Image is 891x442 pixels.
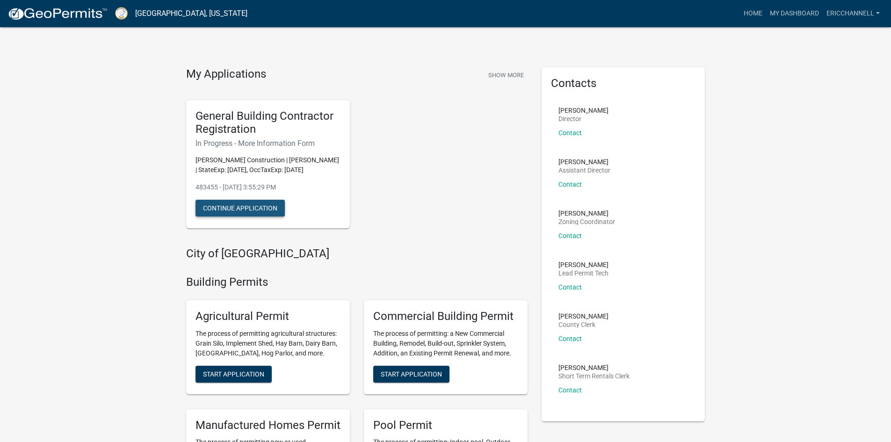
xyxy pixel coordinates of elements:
p: The process of permitting agricultural structures: Grain Silo, Implement Shed, Hay Barn, Dairy Ba... [196,329,340,358]
p: [PERSON_NAME] [558,159,610,165]
span: Start Application [381,370,442,377]
p: [PERSON_NAME] [558,313,608,319]
h4: Building Permits [186,275,528,289]
p: [PERSON_NAME] [558,210,615,217]
a: My Dashboard [766,5,823,22]
p: Zoning Coordinator [558,218,615,225]
a: Home [740,5,766,22]
h5: General Building Contractor Registration [196,109,340,137]
p: County Clerk [558,321,608,328]
h5: Contacts [551,77,696,90]
p: Director [558,116,608,122]
button: Show More [485,67,528,83]
button: Continue Application [196,200,285,217]
a: [GEOGRAPHIC_DATA], [US_STATE] [135,6,247,22]
h5: Manufactured Homes Permit [196,419,340,432]
a: Contact [558,129,582,137]
p: [PERSON_NAME] [558,364,630,371]
h5: Agricultural Permit [196,310,340,323]
a: EricChannell [823,5,884,22]
a: Contact [558,283,582,291]
h4: My Applications [186,67,266,81]
p: Lead Permit Tech [558,270,608,276]
a: Contact [558,181,582,188]
p: The process of permitting: a New Commercial Building, Remodel, Build-out, Sprinkler System, Addit... [373,329,518,358]
p: 483455 - [DATE] 3:55:29 PM [196,182,340,192]
h6: In Progress - More Information Form [196,139,340,148]
p: [PERSON_NAME] Construction | [PERSON_NAME] | StateExp: [DATE], OccTaxExp: [DATE] [196,155,340,175]
h5: Pool Permit [373,419,518,432]
img: Putnam County, Georgia [115,7,128,20]
button: Start Application [196,366,272,383]
h4: City of [GEOGRAPHIC_DATA] [186,247,528,261]
p: Assistant Director [558,167,610,174]
h5: Commercial Building Permit [373,310,518,323]
a: Contact [558,232,582,239]
button: Start Application [373,366,449,383]
span: Start Application [203,370,264,377]
a: Contact [558,386,582,394]
p: [PERSON_NAME] [558,107,608,114]
a: Contact [558,335,582,342]
p: Short Term Rentals Clerk [558,373,630,379]
p: [PERSON_NAME] [558,261,608,268]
